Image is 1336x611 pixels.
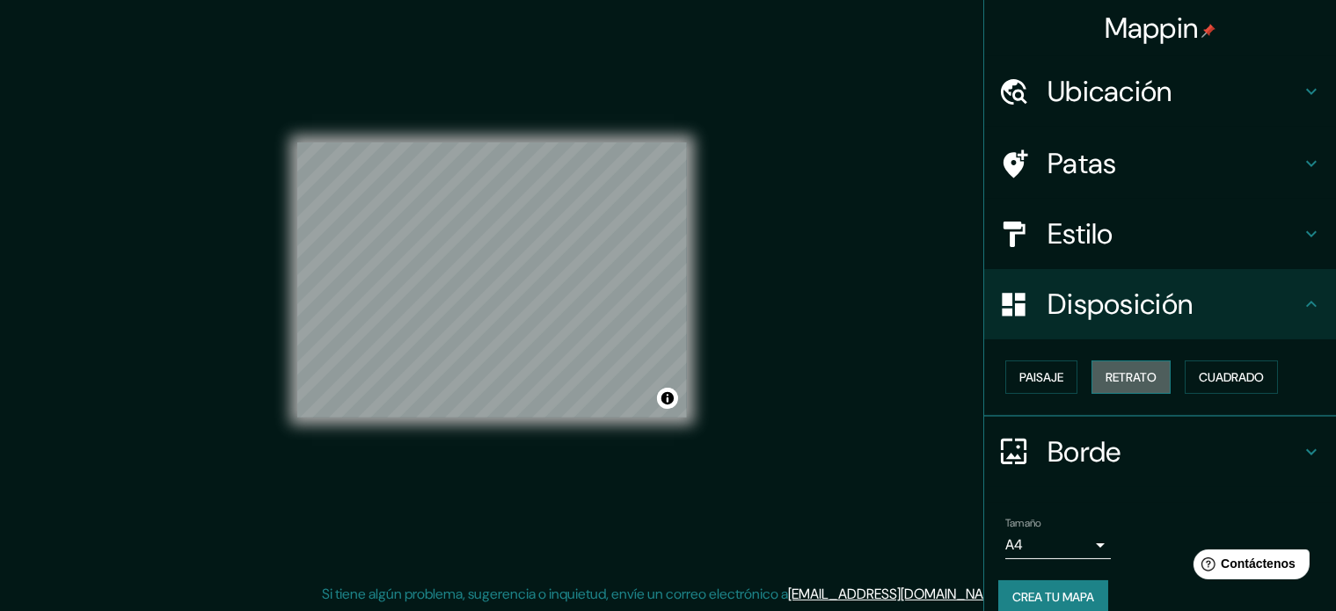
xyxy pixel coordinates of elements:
[1005,516,1041,530] font: Tamaño
[1179,542,1317,592] iframe: Lanzador de widgets de ayuda
[322,585,788,603] font: Si tiene algún problema, sugerencia o inquietud, envíe un correo electrónico a
[1048,433,1121,470] font: Borde
[984,128,1336,199] div: Patas
[1005,531,1111,559] div: A4
[1048,145,1117,182] font: Patas
[984,199,1336,269] div: Estilo
[1048,286,1193,323] font: Disposición
[1048,73,1172,110] font: Ubicación
[1005,535,1023,554] font: A4
[984,417,1336,487] div: Borde
[1185,360,1278,394] button: Cuadrado
[297,142,687,418] canvas: Mapa
[1048,215,1113,252] font: Estilo
[1201,24,1216,38] img: pin-icon.png
[1005,360,1077,394] button: Paisaje
[1012,589,1094,605] font: Crea tu mapa
[1106,369,1157,385] font: Retrato
[1199,369,1264,385] font: Cuadrado
[984,56,1336,127] div: Ubicación
[1019,369,1063,385] font: Paisaje
[1091,360,1171,394] button: Retrato
[984,269,1336,339] div: Disposición
[1105,10,1199,47] font: Mappin
[788,585,1005,603] a: [EMAIL_ADDRESS][DOMAIN_NAME]
[657,388,678,409] button: Activar o desactivar atribución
